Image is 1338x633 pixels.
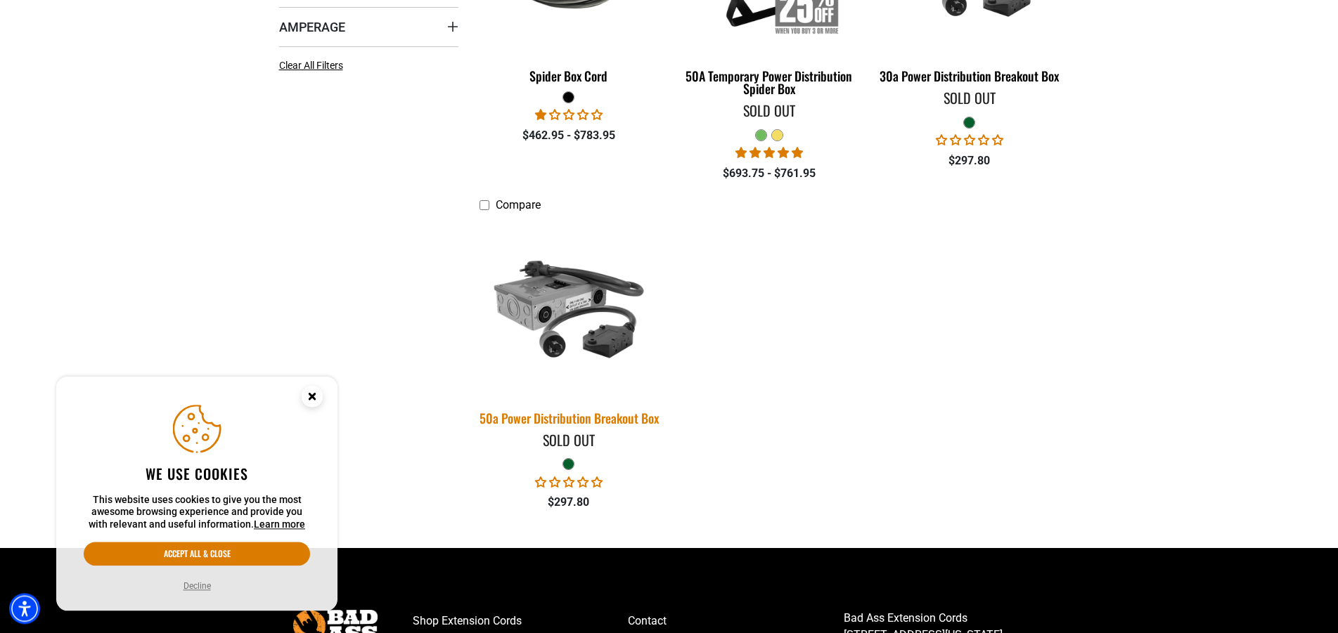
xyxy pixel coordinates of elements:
a: This website uses cookies to give you the most awesome browsing experience and provide you with r... [254,518,305,530]
div: $693.75 - $761.95 [679,165,858,182]
div: $297.80 [880,152,1059,169]
div: 50A Temporary Power Distribution Spider Box [679,70,858,95]
p: This website uses cookies to give you the most awesome browsing experience and provide you with r... [84,494,310,531]
h2: We use cookies [84,464,310,483]
a: Clear All Filters [279,58,349,73]
summary: Amperage [279,7,458,46]
div: 30a Power Distribution Breakout Box [880,70,1059,82]
span: Compare [496,198,541,211]
a: Contact [628,610,844,632]
span: 1.00 stars [535,108,603,122]
div: $297.80 [480,494,659,511]
a: green 50a Power Distribution Breakout Box [480,219,659,433]
a: Shop Extension Cords [413,610,629,632]
span: 0.00 stars [535,476,603,489]
div: Sold Out [880,91,1059,105]
span: 5.00 stars [735,146,803,159]
span: Clear All Filters [279,60,343,71]
div: 50a Power Distribution Breakout Box [480,412,659,424]
div: $462.95 - $783.95 [480,127,659,144]
div: Sold Out [679,103,858,117]
div: Spider Box Cord [480,70,659,82]
aside: Cookie Consent [56,377,337,611]
span: 0.00 stars [936,133,1003,147]
img: green [470,217,667,397]
span: Amperage [279,19,345,35]
button: Decline [179,579,215,593]
button: Close this option [287,377,337,420]
div: Sold Out [480,433,659,447]
button: Accept all & close [84,542,310,566]
div: Accessibility Menu [9,593,40,624]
